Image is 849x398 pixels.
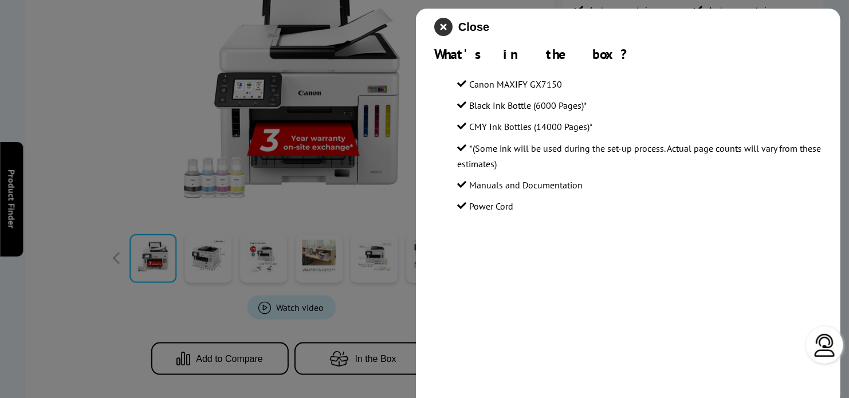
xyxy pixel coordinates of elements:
div: What's in the box? [434,45,822,63]
span: *(Some ink will be used during the set-up process. Actual page counts will vary from these estima... [457,143,821,170]
span: CMY Ink Bottles (14000 Pages)* [469,121,593,132]
span: Black Ink Bottle (6000 Pages)* [469,100,587,111]
span: Canon MAXIFY GX7150 [469,78,562,90]
span: Manuals and Documentation [469,179,583,191]
span: Close [458,21,489,34]
button: close modal [434,18,489,36]
img: user-headset-light.svg [813,334,836,357]
span: Power Cord [469,200,513,212]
